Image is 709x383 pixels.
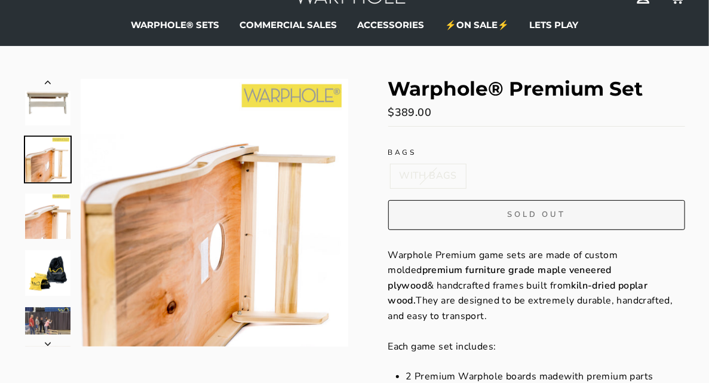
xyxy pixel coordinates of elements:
[349,16,434,34] a: ACCESSORIES
[388,340,496,353] span: Each game set includes:
[24,16,685,34] ul: Primary
[25,137,70,182] img: Warphole® Premium Set
[25,194,70,239] img: Warphole® Premium Set
[436,16,518,34] a: ⚡ON SALE⚡
[388,79,686,99] h1: Warphole® Premium Set
[406,370,564,383] span: 2 Premium Warphole boards made
[25,80,70,125] img: Warphole® Premium Set
[520,16,587,34] a: LETS PLAY
[388,147,686,158] label: BAGS
[24,79,72,91] button: Previous
[122,16,228,34] a: WARPHOLE® SETS
[388,200,686,230] button: Sold Out
[391,164,466,188] label: WITH BAGS
[231,16,346,34] a: COMMERCIAL SALES
[388,248,686,324] p: Warphole Premium game sets are made of custom molded & handcrafted frames built from They are des...
[388,263,612,292] strong: premium furniture grade maple veneered plywood
[24,335,72,347] button: Next
[508,209,566,220] span: Sold Out
[25,307,70,353] img: Warphole® Premium Set
[388,105,432,120] span: $389.00
[25,250,70,296] img: Warphole® Premium Set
